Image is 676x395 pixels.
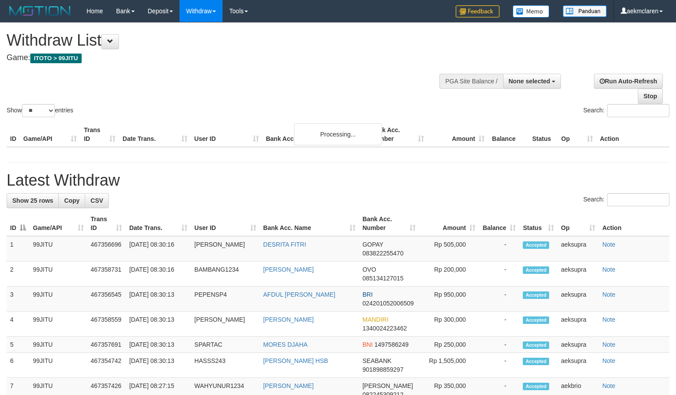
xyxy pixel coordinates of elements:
[602,241,615,248] a: Note
[7,337,29,353] td: 5
[523,358,549,365] span: Accepted
[597,122,669,147] th: Action
[602,357,615,364] a: Note
[563,5,607,17] img: panduan.png
[7,353,29,378] td: 6
[126,287,191,312] td: [DATE] 08:30:13
[419,262,479,287] td: Rp 200,000
[363,366,403,373] span: Copy 901898859297 to clipboard
[80,122,119,147] th: Trans ID
[262,122,367,147] th: Bank Acc. Name
[7,122,20,147] th: ID
[488,122,529,147] th: Balance
[260,211,359,236] th: Bank Acc. Name: activate to sort column ascending
[583,193,669,206] label: Search:
[191,353,260,378] td: HASSS243
[263,291,335,298] a: AFDUL [PERSON_NAME]
[419,353,479,378] td: Rp 1,505,000
[7,262,29,287] td: 2
[58,193,85,208] a: Copy
[602,291,615,298] a: Note
[263,357,328,364] a: [PERSON_NAME] HSB
[557,353,599,378] td: aeksupra
[363,300,414,307] span: Copy 024201052006509 to clipboard
[294,123,382,145] div: Processing...
[7,54,442,62] h4: Game:
[359,211,419,236] th: Bank Acc. Number: activate to sort column ascending
[191,312,260,337] td: [PERSON_NAME]
[557,287,599,312] td: aeksupra
[557,262,599,287] td: aeksupra
[7,4,73,18] img: MOTION_logo.png
[419,312,479,337] td: Rp 300,000
[12,197,53,204] span: Show 25 rows
[367,122,428,147] th: Bank Acc. Number
[419,236,479,262] td: Rp 505,000
[523,241,549,249] span: Accepted
[29,236,87,262] td: 99JITU
[363,266,376,273] span: OVO
[607,104,669,117] input: Search:
[503,74,561,89] button: None selected
[87,262,126,287] td: 467358731
[7,32,442,49] h1: Withdraw List
[191,211,260,236] th: User ID: activate to sort column ascending
[599,211,669,236] th: Action
[557,337,599,353] td: aeksupra
[363,275,403,282] span: Copy 085134127015 to clipboard
[557,211,599,236] th: Op: activate to sort column ascending
[7,211,29,236] th: ID: activate to sort column descending
[363,341,373,348] span: BNI
[602,382,615,389] a: Note
[374,341,409,348] span: Copy 1497586249 to clipboard
[126,262,191,287] td: [DATE] 08:30:16
[29,262,87,287] td: 99JITU
[513,5,550,18] img: Button%20Memo.svg
[87,287,126,312] td: 467356545
[191,236,260,262] td: [PERSON_NAME]
[529,122,557,147] th: Status
[363,241,383,248] span: GOPAY
[557,312,599,337] td: aeksupra
[85,193,109,208] a: CSV
[7,193,59,208] a: Show 25 rows
[29,337,87,353] td: 99JITU
[523,266,549,274] span: Accepted
[479,312,519,337] td: -
[602,316,615,323] a: Note
[119,122,191,147] th: Date Trans.
[87,337,126,353] td: 467357691
[126,353,191,378] td: [DATE] 08:30:13
[87,211,126,236] th: Trans ID: activate to sort column ascending
[638,89,663,104] a: Stop
[479,287,519,312] td: -
[479,353,519,378] td: -
[523,341,549,349] span: Accepted
[191,287,260,312] td: PEPENSP4
[363,357,392,364] span: SEABANK
[428,122,488,147] th: Amount
[7,236,29,262] td: 1
[263,241,306,248] a: DESRITA FITRI
[363,325,407,332] span: Copy 1340024223462 to clipboard
[557,236,599,262] td: aeksupra
[126,236,191,262] td: [DATE] 08:30:16
[263,266,314,273] a: [PERSON_NAME]
[263,341,308,348] a: MORES DJAHA
[419,287,479,312] td: Rp 950,000
[263,382,314,389] a: [PERSON_NAME]
[20,122,80,147] th: Game/API
[7,312,29,337] td: 4
[419,211,479,236] th: Amount: activate to sort column ascending
[126,211,191,236] th: Date Trans.: activate to sort column ascending
[456,5,500,18] img: Feedback.jpg
[363,250,403,257] span: Copy 083822255470 to clipboard
[87,353,126,378] td: 467354742
[479,337,519,353] td: -
[523,383,549,390] span: Accepted
[29,211,87,236] th: Game/API: activate to sort column ascending
[363,291,373,298] span: BRI
[594,74,663,89] a: Run Auto-Refresh
[29,287,87,312] td: 99JITU
[87,236,126,262] td: 467356696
